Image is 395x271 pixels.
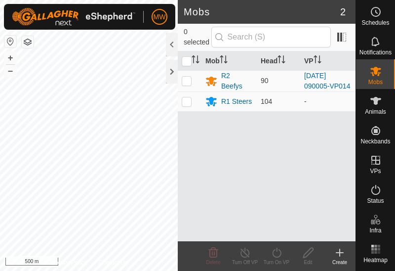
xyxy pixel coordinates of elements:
[360,138,390,144] span: Neckbands
[221,96,252,107] div: R1 Steers
[324,259,355,266] div: Create
[211,27,331,47] input: Search (S)
[99,258,128,267] a: Contact Us
[370,168,381,174] span: VPs
[361,20,389,26] span: Schedules
[363,257,388,263] span: Heatmap
[292,259,324,266] div: Edit
[4,65,16,77] button: –
[154,12,166,22] span: MW
[368,79,383,85] span: Mobs
[261,97,272,105] span: 104
[261,259,292,266] div: Turn On VP
[365,109,386,115] span: Animals
[4,36,16,47] button: Reset Map
[229,259,261,266] div: Turn Off VP
[367,198,384,204] span: Status
[50,258,87,267] a: Privacy Policy
[220,57,228,65] p-sorticon: Activate to sort
[4,52,16,64] button: +
[304,72,350,90] a: [DATE] 090005-VP014
[359,49,392,55] span: Notifications
[277,57,285,65] p-sorticon: Activate to sort
[22,36,34,48] button: Map Layers
[261,77,269,85] span: 90
[369,227,381,233] span: Infra
[314,57,321,65] p-sorticon: Activate to sort
[206,260,221,265] span: Delete
[340,4,346,19] span: 2
[12,8,135,26] img: Gallagher Logo
[184,27,211,47] span: 0 selected
[184,6,340,18] h2: Mobs
[221,71,253,91] div: R2 Beefys
[257,51,300,71] th: Head
[201,51,257,71] th: Mob
[300,51,355,71] th: VP
[192,57,199,65] p-sorticon: Activate to sort
[300,91,355,111] td: -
